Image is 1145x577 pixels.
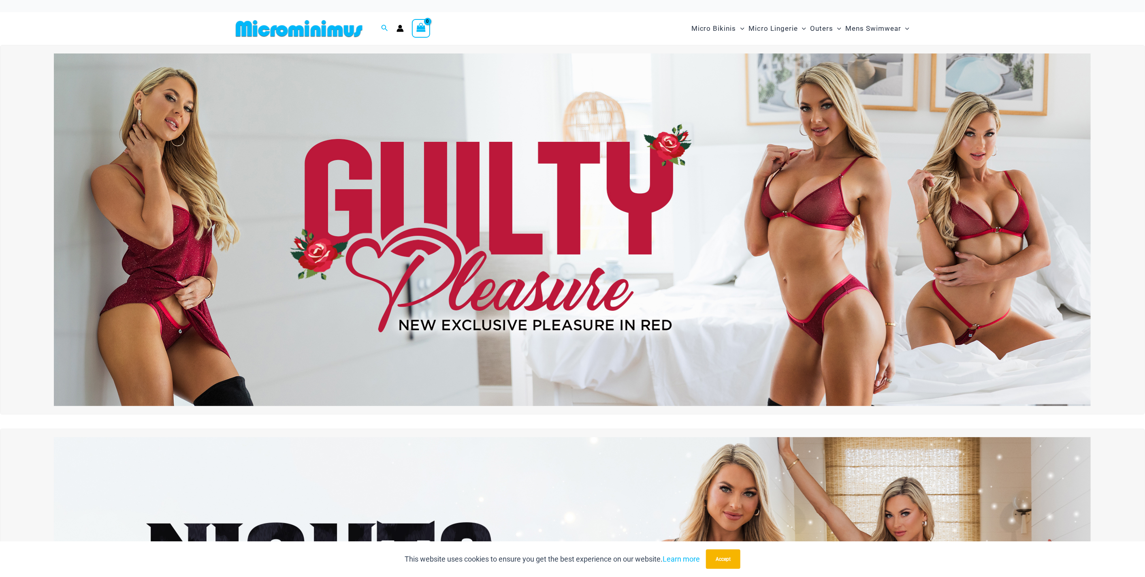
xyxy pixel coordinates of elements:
img: Guilty Pleasures Red Lingerie [54,53,1091,406]
a: Search icon link [381,24,388,34]
span: Micro Bikinis [691,18,736,39]
nav: Site Navigation [688,15,913,42]
span: Micro Lingerie [748,18,798,39]
a: View Shopping Cart, empty [412,19,431,38]
span: Menu Toggle [833,18,841,39]
span: Menu Toggle [736,18,744,39]
span: Menu Toggle [901,18,909,39]
span: Outers [810,18,833,39]
a: Account icon link [397,25,404,32]
a: Mens SwimwearMenu ToggleMenu Toggle [843,16,911,41]
a: Micro BikinisMenu ToggleMenu Toggle [689,16,746,41]
a: OutersMenu ToggleMenu Toggle [808,16,843,41]
img: MM SHOP LOGO FLAT [232,19,366,38]
p: This website uses cookies to ensure you get the best experience on our website. [405,553,700,565]
span: Mens Swimwear [845,18,901,39]
span: Menu Toggle [798,18,806,39]
a: Learn more [663,555,700,563]
a: Micro LingerieMenu ToggleMenu Toggle [746,16,808,41]
button: Accept [706,549,740,569]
